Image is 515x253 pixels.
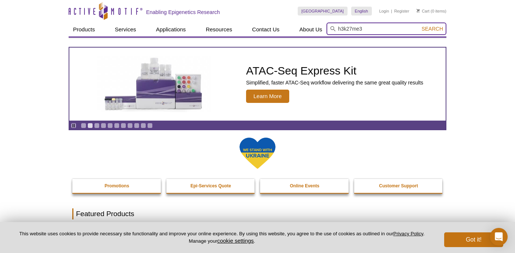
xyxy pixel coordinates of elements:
[417,7,446,15] li: (0 items)
[298,7,348,15] a: [GEOGRAPHIC_DATA]
[110,22,141,37] a: Services
[444,232,503,247] button: Got it!
[87,123,93,128] a: Go to slide 2
[351,7,372,15] a: English
[104,183,129,188] strong: Promotions
[69,22,99,37] a: Products
[152,22,190,37] a: Applications
[94,123,100,128] a: Go to slide 3
[69,48,446,121] a: ATAC-Seq Express Kit ATAC-Seq Express Kit Simplified, faster ATAC-Seq workflow delivering the sam...
[290,183,319,188] strong: Online Events
[490,228,508,246] div: Open Intercom Messenger
[417,9,420,13] img: Your Cart
[121,123,126,128] a: Go to slide 7
[114,123,120,128] a: Go to slide 6
[422,26,443,32] span: Search
[72,208,443,219] h2: Featured Products
[141,123,146,128] a: Go to slide 10
[419,25,445,32] button: Search
[217,238,254,244] button: cookie settings
[246,65,423,76] h2: ATAC-Seq Express Kit
[246,90,289,103] span: Learn More
[379,8,389,14] a: Login
[147,123,153,128] a: Go to slide 11
[326,22,446,35] input: Keyword, Cat. No.
[107,123,113,128] a: Go to slide 5
[69,48,446,121] article: ATAC-Seq Express Kit
[72,179,162,193] a: Promotions
[391,7,392,15] li: |
[101,123,106,128] a: Go to slide 4
[93,56,215,112] img: ATAC-Seq Express Kit
[248,22,284,37] a: Contact Us
[295,22,327,37] a: About Us
[260,179,349,193] a: Online Events
[239,137,276,170] img: We Stand With Ukraine
[417,8,429,14] a: Cart
[71,123,76,128] a: Toggle autoplay
[201,22,237,37] a: Resources
[246,79,423,86] p: Simplified, faster ATAC-Seq workflow delivering the same great quality results
[146,9,220,15] h2: Enabling Epigenetics Research
[12,231,432,245] p: This website uses cookies to provide necessary site functionality and improve your online experie...
[166,179,256,193] a: Epi-Services Quote
[394,8,409,14] a: Register
[190,183,231,188] strong: Epi-Services Quote
[134,123,139,128] a: Go to slide 9
[354,179,443,193] a: Customer Support
[379,183,418,188] strong: Customer Support
[127,123,133,128] a: Go to slide 8
[393,231,423,236] a: Privacy Policy
[81,123,86,128] a: Go to slide 1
